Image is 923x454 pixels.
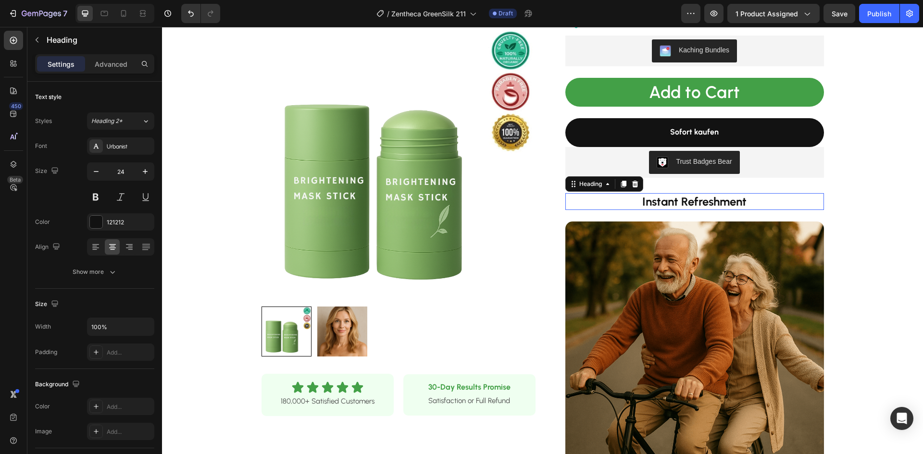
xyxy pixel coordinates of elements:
[387,9,389,19] span: /
[859,4,899,23] button: Publish
[403,195,662,453] img: gempages_564206045296067379-e83e035b-2c7d-4057-b3f1-a26bbfdadd1e.png
[95,59,127,69] p: Advanced
[35,427,52,436] div: Image
[4,4,72,23] button: 7
[35,218,50,226] div: Color
[107,218,152,227] div: 121212
[87,112,154,130] button: Heading 2*
[48,59,75,69] p: Settings
[403,91,662,120] button: Sofort kaufen
[495,130,506,141] img: CLDR_q6erfwCEAE=.png
[403,51,662,80] button: Add to Cart
[91,117,123,125] span: Heading 2*
[35,263,154,281] button: Show more
[162,27,923,454] iframe: Design area
[181,4,220,23] div: Undo/Redo
[736,9,798,19] span: 1 product assigned
[107,428,152,436] div: Add...
[35,93,62,101] div: Text style
[9,102,23,110] div: 450
[35,117,52,125] div: Styles
[499,9,513,18] span: Draft
[727,4,820,23] button: 1 product assigned
[508,98,557,112] div: Sofort kaufen
[391,9,466,19] span: Zentheca GreenSilk 211
[47,34,150,46] p: Heading
[832,10,848,18] span: Save
[490,12,575,36] button: Kaching Bundles
[498,18,509,30] img: KachingBundles.png
[480,168,585,182] strong: Instant Refreshment
[7,176,23,184] div: Beta
[35,322,51,331] div: Width
[35,298,61,311] div: Size
[35,378,82,391] div: Background
[487,124,577,147] button: Trust Badges Bear
[35,402,50,411] div: Color
[867,9,891,19] div: Publish
[87,318,154,335] input: Auto
[63,8,67,19] p: 7
[35,348,57,356] div: Padding
[890,407,913,430] div: Open Intercom Messenger
[256,355,359,367] h2: 30-Day Results Promise
[107,348,152,357] div: Add...
[415,153,442,161] div: Heading
[514,130,570,140] div: Trust Badges Bear
[517,18,567,28] div: Kaching Bundles
[823,4,855,23] button: Save
[107,142,152,151] div: Urbanist
[35,165,61,178] div: Size
[35,241,62,254] div: Align
[107,403,152,411] div: Add...
[257,368,358,380] p: Satisfaction or Full Refund
[487,53,578,78] div: Add to Cart
[35,142,47,150] div: Font
[73,267,117,277] div: Show more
